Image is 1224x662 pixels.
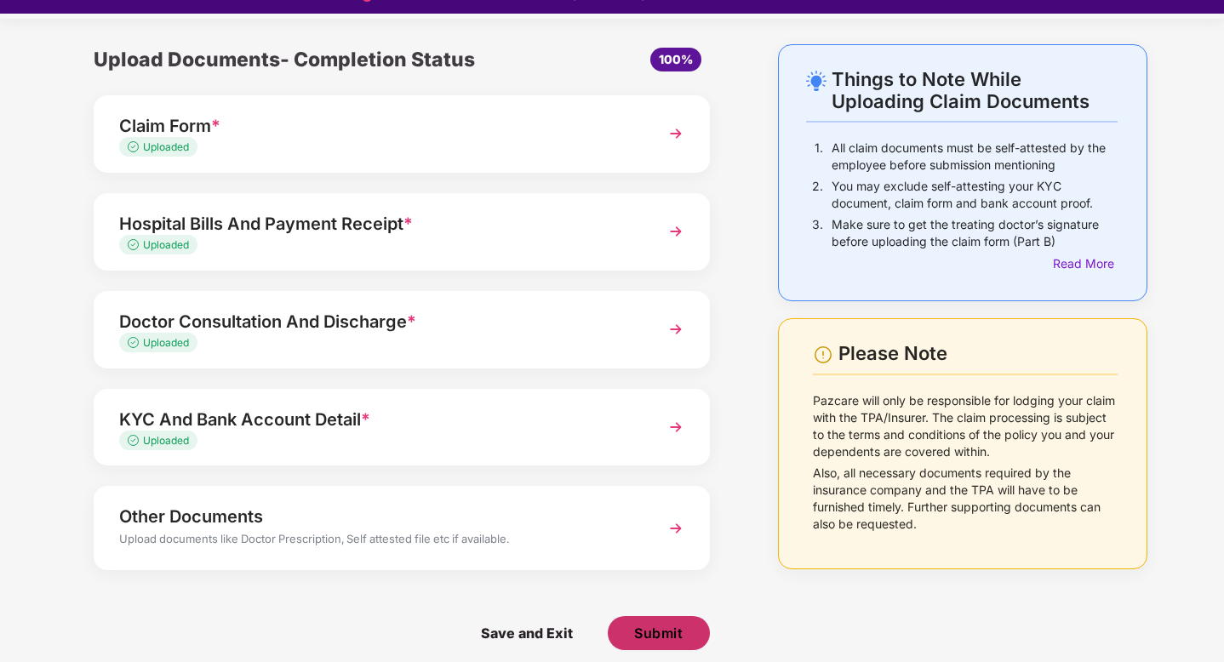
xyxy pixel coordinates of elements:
span: Save and Exit [464,616,590,650]
div: Upload documents like Doctor Prescription, Self attested file etc if available. [119,530,637,552]
div: Claim Form [119,112,637,140]
div: Please Note [838,342,1118,365]
div: Other Documents [119,503,637,530]
img: svg+xml;base64,PHN2ZyBpZD0iTmV4dCIgeG1sbnM9Imh0dHA6Ly93d3cudzMub3JnLzIwMDAvc3ZnIiB3aWR0aD0iMzYiIG... [661,314,691,345]
img: svg+xml;base64,PHN2ZyB4bWxucz0iaHR0cDovL3d3dy53My5vcmcvMjAwMC9zdmciIHdpZHRoPSIxMy4zMzMiIGhlaWdodD... [128,435,143,446]
div: Upload Documents- Completion Status [94,44,505,75]
div: Read More [1053,254,1118,273]
p: You may exclude self-attesting your KYC document, claim form and bank account proof. [832,178,1118,212]
button: Submit [608,616,710,650]
p: 2. [812,178,823,212]
p: All claim documents must be self-attested by the employee before submission mentioning [832,140,1118,174]
span: Uploaded [143,336,189,349]
img: svg+xml;base64,PHN2ZyBpZD0iTmV4dCIgeG1sbnM9Imh0dHA6Ly93d3cudzMub3JnLzIwMDAvc3ZnIiB3aWR0aD0iMzYiIG... [661,412,691,442]
span: Submit [634,624,683,642]
p: Pazcare will only be responsible for lodging your claim with the TPA/Insurer. The claim processin... [813,392,1118,460]
img: svg+xml;base64,PHN2ZyBpZD0iTmV4dCIgeG1sbnM9Imh0dHA6Ly93d3cudzMub3JnLzIwMDAvc3ZnIiB3aWR0aD0iMzYiIG... [661,118,691,149]
p: Make sure to get the treating doctor’s signature before uploading the claim form (Part B) [832,216,1118,250]
div: Hospital Bills And Payment Receipt [119,210,637,237]
div: Things to Note While Uploading Claim Documents [832,68,1118,112]
div: KYC And Bank Account Detail [119,406,637,433]
img: svg+xml;base64,PHN2ZyB4bWxucz0iaHR0cDovL3d3dy53My5vcmcvMjAwMC9zdmciIHdpZHRoPSIyNC4wOTMiIGhlaWdodD... [806,71,826,91]
img: svg+xml;base64,PHN2ZyB4bWxucz0iaHR0cDovL3d3dy53My5vcmcvMjAwMC9zdmciIHdpZHRoPSIxMy4zMzMiIGhlaWdodD... [128,337,143,348]
img: svg+xml;base64,PHN2ZyBpZD0iTmV4dCIgeG1sbnM9Imh0dHA6Ly93d3cudzMub3JnLzIwMDAvc3ZnIiB3aWR0aD0iMzYiIG... [661,513,691,544]
span: Uploaded [143,434,189,447]
img: svg+xml;base64,PHN2ZyBpZD0iTmV4dCIgeG1sbnM9Imh0dHA6Ly93d3cudzMub3JnLzIwMDAvc3ZnIiB3aWR0aD0iMzYiIG... [661,216,691,247]
span: 100% [659,52,693,66]
img: svg+xml;base64,PHN2ZyB4bWxucz0iaHR0cDovL3d3dy53My5vcmcvMjAwMC9zdmciIHdpZHRoPSIxMy4zMzMiIGhlaWdodD... [128,141,143,152]
p: Also, all necessary documents required by the insurance company and the TPA will have to be furni... [813,465,1118,533]
div: Doctor Consultation And Discharge [119,308,637,335]
img: svg+xml;base64,PHN2ZyB4bWxucz0iaHR0cDovL3d3dy53My5vcmcvMjAwMC9zdmciIHdpZHRoPSIxMy4zMzMiIGhlaWdodD... [128,239,143,250]
span: Uploaded [143,238,189,251]
span: Uploaded [143,140,189,153]
p: 3. [812,216,823,250]
img: svg+xml;base64,PHN2ZyBpZD0iV2FybmluZ18tXzI0eDI0IiBkYXRhLW5hbWU9Ildhcm5pbmcgLSAyNHgyNCIgeG1sbnM9Im... [813,345,833,365]
p: 1. [815,140,823,174]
